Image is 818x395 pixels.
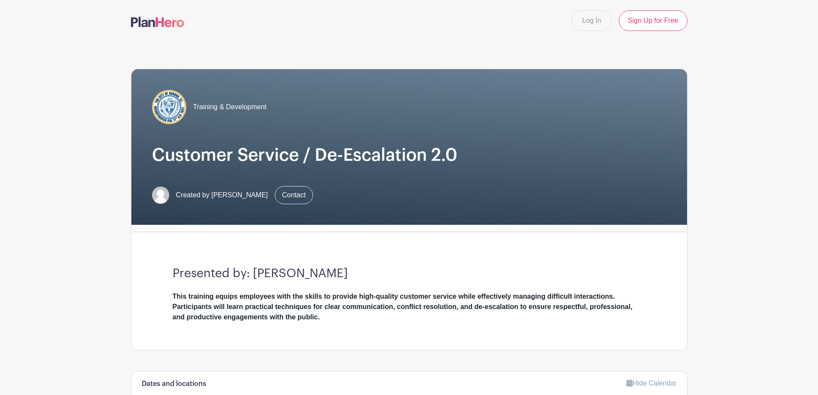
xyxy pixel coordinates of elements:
a: Contact [275,186,313,204]
h1: Customer Service / De-Escalation 2.0 [152,145,666,165]
a: Log In [572,10,612,31]
img: COA%20logo%20(2).jpg [152,90,186,124]
img: logo-507f7623f17ff9eddc593b1ce0a138ce2505c220e1c5a4e2b4648c50719b7d32.svg [131,17,184,27]
a: Hide Calendar [626,380,676,387]
h6: Dates and locations [142,380,206,388]
a: Sign Up for Free [619,10,687,31]
strong: This training equips employees with the skills to provide high-quality customer service while eff... [173,293,633,321]
span: Training & Development [193,102,267,112]
span: Created by [PERSON_NAME] [176,190,268,200]
h3: Presented by: [PERSON_NAME] [173,266,646,281]
img: default-ce2991bfa6775e67f084385cd625a349d9dcbb7a52a09fb2fda1e96e2d18dcdb.png [152,187,169,204]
